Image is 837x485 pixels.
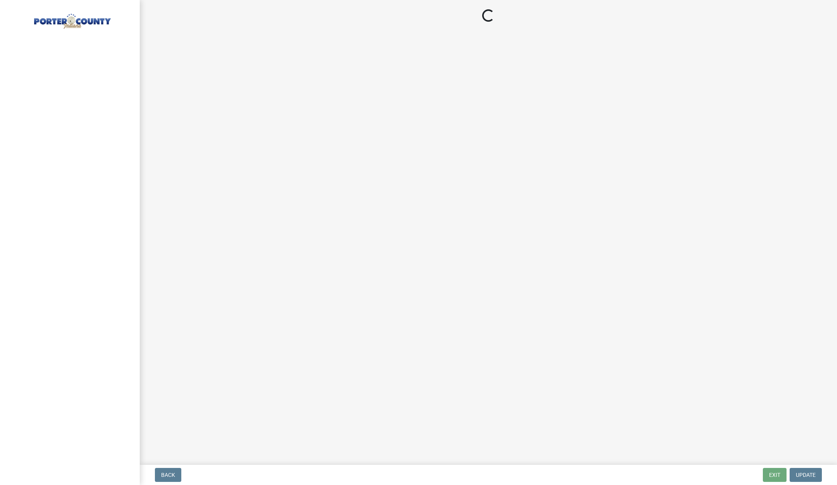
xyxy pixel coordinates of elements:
[790,468,822,482] button: Update
[161,472,175,478] span: Back
[763,468,787,482] button: Exit
[155,468,181,482] button: Back
[796,472,816,478] span: Update
[16,8,127,30] img: Porter County, Indiana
